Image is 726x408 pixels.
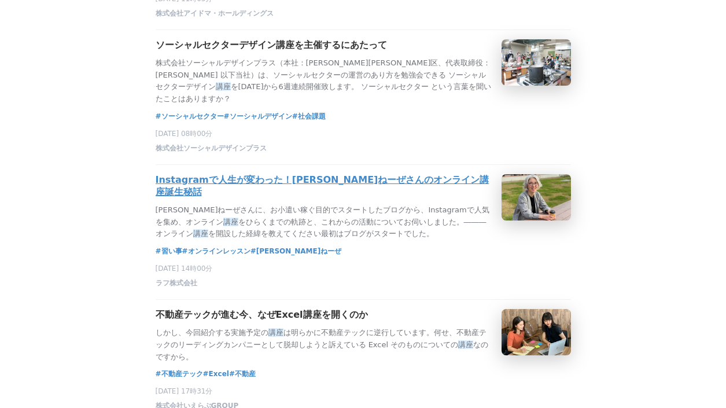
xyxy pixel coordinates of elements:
span: 株式会社アイドマ・ホールディングス [156,9,274,19]
a: #ソーシャルセクター [156,111,224,122]
a: #不動産テック [156,368,203,380]
h3: 不動産テックが進む今、なぜExcel講座を開くのか [156,309,368,321]
a: 株式会社アイドマ・ホールディングス [156,12,274,20]
em: 講座 [216,82,231,91]
p: [DATE] 08時00分 [156,129,571,139]
p: [PERSON_NAME]ねーぜさんに、お小遣い稼ぐ目的でスタートしたブログから、Instagramで人気を集め、オンライン をひらくまでの軌跡と、これからの活動についてお伺いしました。―――オ... [156,204,492,240]
a: Instagramで人生が変わった！[PERSON_NAME]ねーぜさんのオンライン講座誕生秘話[PERSON_NAME]ねーぜさんに、お小遣い稼ぐ目的でスタートしたブログから、Instagra... [156,174,571,240]
a: #ソーシャルデザイン [224,111,292,122]
p: [DATE] 17時31分 [156,387,571,396]
p: [DATE] 14時00分 [156,264,571,274]
a: #社会課題 [292,111,326,122]
p: しかし、今回紹介する実施予定の は明らかに不動産テックに逆行しています。何せ、不動産テックのリーディングカンパニーとして脱却しようと訴えている Excel そのものについての なのですから。 [156,327,492,363]
h3: Instagramで人生が変わった！[PERSON_NAME]ねーぜさんのオンライン講座誕生秘話 [156,174,492,199]
span: ラフ株式会社 [156,278,197,288]
a: #Excel [203,368,229,380]
em: 講座 [268,328,283,337]
a: #[PERSON_NAME]ねーぜ [250,245,342,257]
a: 株式会社ソーシャルデザインプラス [156,147,267,155]
p: 株式会社ソーシャルデザインプラス（本社：[PERSON_NAME][PERSON_NAME]区、代表取締役：[PERSON_NAME] 以下当社）は、ソーシャルセクターの運営のあり方を勉強会でき... [156,57,492,105]
h3: ソーシャルセクターデザイン講座を主催するにあたって [156,39,387,52]
a: #習い事 [156,245,182,257]
em: 講座 [458,340,473,349]
em: 講座 [193,229,208,238]
em: 講座 [223,218,238,226]
span: 株式会社ソーシャルデザインプラス [156,144,267,153]
a: ソーシャルセクターデザイン講座を主催するにあたって株式会社ソーシャルデザインプラス（本社：[PERSON_NAME][PERSON_NAME]区、代表取締役：[PERSON_NAME] 以下当社... [156,39,571,105]
a: ラフ株式会社 [156,282,197,290]
a: #オンラインレッスン [182,245,250,257]
a: #不動産 [229,368,256,380]
a: 不動産テックが進む今、なぜExcel講座を開くのかしかし、今回紹介する実施予定の講座は明らかに不動産テックに逆行しています。何せ、不動産テックのリーディングカンパニーとして脱却しようと訴えている... [156,309,571,363]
